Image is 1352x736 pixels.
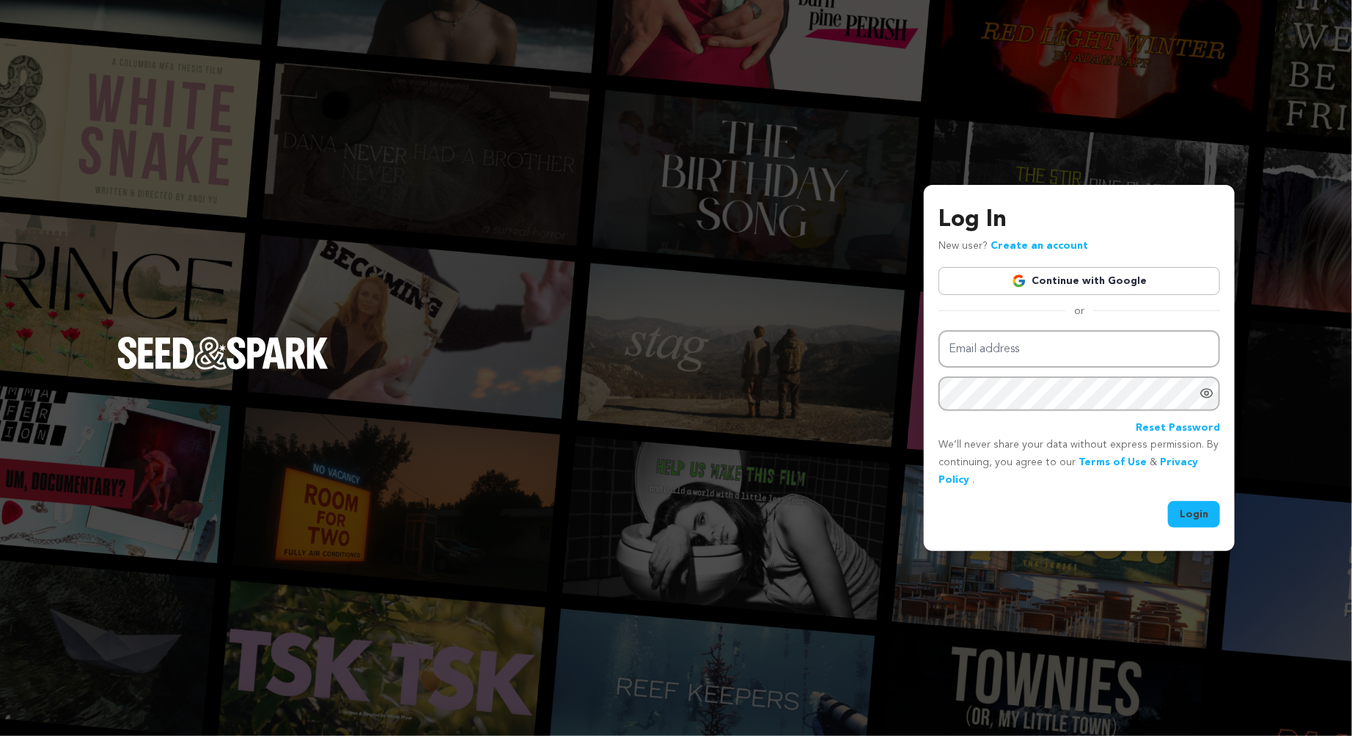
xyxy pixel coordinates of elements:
[117,337,328,369] img: Seed&Spark Logo
[991,241,1088,251] a: Create an account
[1079,457,1147,467] a: Terms of Use
[1065,304,1093,318] span: or
[117,337,328,398] a: Seed&Spark Homepage
[1012,274,1026,288] img: Google logo
[1168,501,1220,528] button: Login
[938,267,1220,295] a: Continue with Google
[1199,386,1214,401] a: Show password as plain text. Warning: this will display your password on the screen.
[938,437,1220,489] p: We’ll never share your data without express permission. By continuing, you agree to our & .
[938,238,1088,255] p: New user?
[938,330,1220,368] input: Email address
[938,203,1220,238] h3: Log In
[1136,420,1220,437] a: Reset Password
